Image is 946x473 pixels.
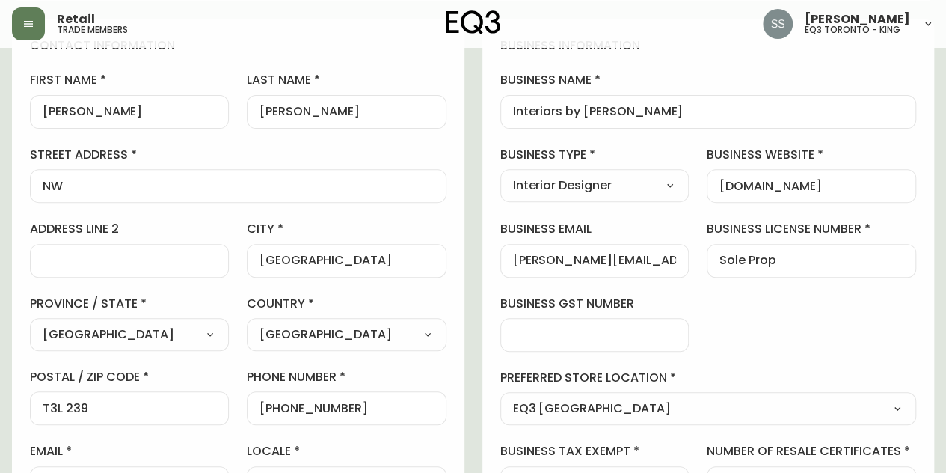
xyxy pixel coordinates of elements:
[57,25,128,34] h5: trade members
[500,443,689,460] label: business tax exempt
[30,296,229,312] label: province / state
[500,221,689,237] label: business email
[719,179,903,193] input: https://www.designshop.com
[247,369,446,385] label: phone number
[446,10,501,34] img: logo
[57,13,95,25] span: Retail
[30,72,229,88] label: first name
[247,443,446,460] label: locale
[247,72,446,88] label: last name
[707,147,916,163] label: business website
[500,147,689,163] label: business type
[500,296,689,312] label: business gst number
[500,72,917,88] label: business name
[30,443,229,460] label: email
[707,221,916,237] label: business license number
[805,13,910,25] span: [PERSON_NAME]
[805,25,900,34] h5: eq3 toronto - king
[30,147,446,163] label: street address
[763,9,793,39] img: f1b6f2cda6f3b51f95337c5892ce6799
[247,296,446,312] label: country
[500,370,917,386] label: preferred store location
[707,443,916,460] label: number of resale certificates
[30,221,229,237] label: address line 2
[30,369,229,385] label: postal / zip code
[247,221,446,237] label: city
